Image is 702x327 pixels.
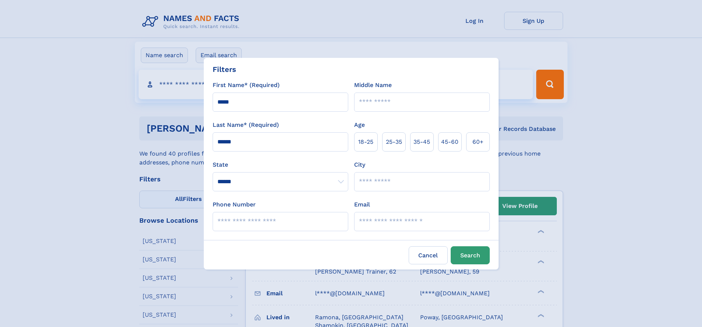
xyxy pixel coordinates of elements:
[409,246,448,264] label: Cancel
[213,160,348,169] label: State
[413,138,430,146] span: 35‑45
[213,81,280,90] label: First Name* (Required)
[441,138,458,146] span: 45‑60
[354,121,365,129] label: Age
[472,138,483,146] span: 60+
[354,160,365,169] label: City
[358,138,373,146] span: 18‑25
[451,246,490,264] button: Search
[213,200,256,209] label: Phone Number
[213,64,236,75] div: Filters
[213,121,279,129] label: Last Name* (Required)
[386,138,402,146] span: 25‑35
[354,200,370,209] label: Email
[354,81,392,90] label: Middle Name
